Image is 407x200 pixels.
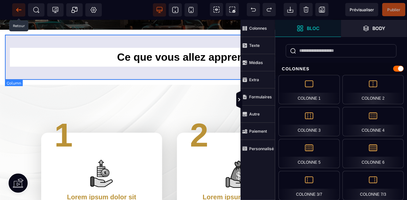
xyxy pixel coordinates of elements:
span: dans ce webinaire : [260,31,357,43]
span: Défaire [247,3,260,16]
span: Nettoyage [300,3,313,16]
div: Colonnes [275,63,407,75]
span: SEO [33,7,40,13]
span: Afficher les vues [275,90,282,110]
span: Colonnes [241,20,275,37]
div: Colonne 6 [342,139,404,168]
h1: 1 [54,93,149,138]
span: Tracking [52,7,59,13]
strong: Paiement [249,129,267,134]
span: Aperçu [345,3,378,16]
strong: Body [373,26,386,31]
strong: Formulaires [249,94,272,99]
span: Publier [387,7,400,12]
b: Lorem ipsum dolor sit amet, [60,174,138,188]
div: Colonne 4 [342,107,404,136]
span: Texte [241,37,275,54]
div: Colonne 5 [278,139,340,168]
span: Personnalisé [241,140,275,157]
span: Code de suivi [47,3,64,17]
strong: Personnalisé [249,146,274,151]
span: Réglages Body [90,7,97,13]
span: Voir mobile [185,3,198,17]
img: 5006afe1736ba47c95883e7747e2f33b_3.png [357,138,390,171]
span: Autre [241,106,275,123]
strong: Colonnes [249,26,267,31]
b: Lorem ipsum dolor sit amet, [196,174,274,188]
span: Enregistrer le contenu [382,3,405,16]
strong: Extra [249,77,259,82]
span: Paiement [241,123,275,140]
strong: Autre [249,112,260,117]
div: Colonne 3 [278,107,340,136]
span: Importer [284,3,297,16]
strong: Texte [249,43,260,48]
img: 5006afe1736ba47c95883e7747e2f33b_3.png [85,138,118,171]
span: Créer une alerte modale [66,3,83,17]
strong: Médias [249,60,263,65]
span: Enregistrer [315,3,329,16]
span: Voir tablette [169,3,182,17]
span: Favicon [85,3,102,17]
span: Extra [241,71,275,88]
strong: Bloc [307,26,319,31]
img: dc9ae76d5d7df4e228bdf9d4f9264136_4.png [221,138,254,171]
span: Capture d'écran [226,3,239,16]
span: Prévisualiser [350,7,374,12]
span: Ouvrir les blocs [275,20,341,37]
span: Voir bureau [153,3,166,17]
span: Retour [12,3,25,17]
span: Popup [71,7,78,13]
span: Formulaires [241,88,275,106]
div: Colonne 1 [278,75,340,104]
h1: 2 [190,93,285,138]
span: Rétablir [263,3,276,16]
span: Voir les composants [210,3,223,16]
div: Colonne 2 [342,75,404,104]
span: Médias [241,54,275,71]
span: Métadata SEO [28,3,44,17]
span: Ouvrir les calques [341,20,407,37]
